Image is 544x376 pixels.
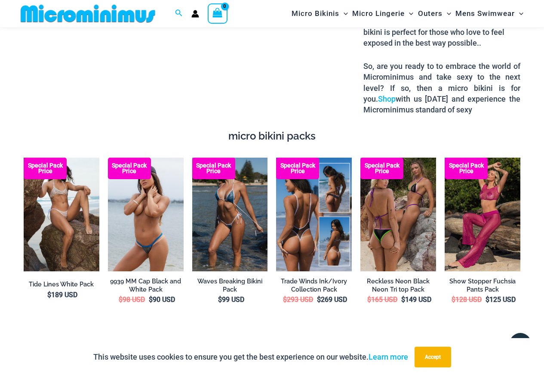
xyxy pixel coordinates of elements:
a: Reckless Neon Black Neon Tri top Pack [360,277,436,293]
b: Special Pack Price [360,163,403,174]
a: Show Stopper Fuchsia 366 Top 5007 pants 05v2 Show Stopper Fuchsia 366 Top 5007 pants 04Show Stopp... [445,158,520,271]
span: $ [283,295,287,304]
nav: Site Navigation [288,1,527,26]
bdi: 128 USD [452,295,482,304]
button: Accept [415,347,451,367]
a: Micro BikinisMenu ToggleMenu Toggle [289,3,350,25]
bdi: 269 USD [317,295,347,304]
img: Waves Breaking Ocean 312 Top 456 Bottom 08 [192,158,268,271]
a: OutersMenu ToggleMenu Toggle [416,3,453,25]
span: $ [367,295,371,304]
bdi: 149 USD [401,295,431,304]
a: Shop [378,94,396,103]
span: $ [401,295,405,304]
span: $ [486,295,489,304]
bdi: 189 USD [47,291,77,299]
b: Special Pack Price [108,163,151,174]
img: Collection Pack b (1) [276,158,352,271]
bdi: 98 USD [119,295,145,304]
a: Collection Pack Collection Pack b (1)Collection Pack b (1) [276,158,352,271]
p: This website uses cookies to ensure you get the best experience on our website. [93,351,408,364]
a: Learn more [369,352,408,361]
bdi: 293 USD [283,295,313,304]
span: Micro Bikinis [292,3,339,25]
p: So, are you ready to to embrace the world of Microminimus and take sexy to the next level? If so,... [363,61,520,115]
b: Special Pack Price [445,163,488,174]
span: Outers [418,3,443,25]
span: Micro Lingerie [352,3,405,25]
span: $ [218,295,222,304]
img: Rebel Cap BlackElectric Blue 9939 Cap 07 [108,158,184,271]
span: Menu Toggle [515,3,523,25]
span: $ [149,295,153,304]
a: Show Stopper Fuchsia Pants Pack [445,277,520,293]
bdi: 125 USD [486,295,516,304]
span: $ [47,291,51,299]
a: Mens SwimwearMenu ToggleMenu Toggle [453,3,526,25]
a: Waves Breaking Bikini Pack [192,277,268,293]
span: Menu Toggle [339,3,348,25]
a: Waves Breaking Ocean 312 Top 456 Bottom 08 Waves Breaking Ocean 312 Top 456 Bottom 04Waves Breaki... [192,158,268,271]
img: Tri Top Pack [360,158,436,271]
bdi: 165 USD [367,295,397,304]
span: Menu Toggle [405,3,413,25]
a: Account icon link [191,10,199,18]
img: Show Stopper Fuchsia 366 Top 5007 pants 05v2 [445,158,520,271]
b: Special Pack Price [192,163,235,174]
img: MM SHOP LOGO FLAT [17,4,159,23]
img: Tide Lines White 350 Halter Top 470 Thong 05 [24,158,99,271]
a: View Shopping Cart, empty [208,3,227,23]
span: $ [317,295,321,304]
bdi: 90 USD [149,295,175,304]
a: Tide Lines White Pack [24,280,99,289]
bdi: 99 USD [218,295,244,304]
b: Special Pack Price [24,163,67,174]
a: 9939 MM Cap Black and White Pack [108,277,184,293]
b: Special Pack Price [276,163,319,174]
h4: micro bikini packs [24,130,520,143]
span: Mens Swimwear [455,3,515,25]
span: $ [119,295,123,304]
a: Tri Top Pack Bottoms BBottoms B [360,158,436,271]
span: $ [452,295,455,304]
a: Tide Lines White 350 Halter Top 470 Thong 05 Tide Lines White 350 Halter Top 470 Thong 03Tide Lin... [24,158,99,271]
a: Micro LingerieMenu ToggleMenu Toggle [350,3,415,25]
a: Rebel Cap BlackElectric Blue 9939 Cap 07 Rebel Cap WhiteElectric Blue 9939 Cap 07Rebel Cap WhiteE... [108,158,184,271]
a: Search icon link [175,8,183,19]
a: Trade Winds Ink/Ivory Collection Pack [276,277,352,293]
span: Menu Toggle [443,3,451,25]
